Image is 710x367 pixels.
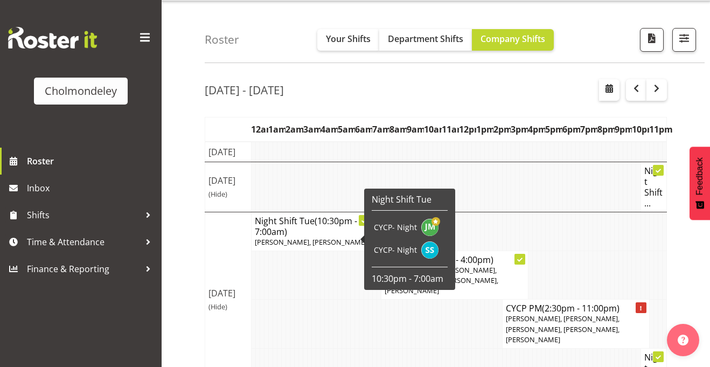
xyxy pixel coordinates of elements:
th: 11pm [649,117,666,142]
span: [PERSON_NAME], [PERSON_NAME] [255,237,367,247]
th: 8pm [597,117,615,142]
button: Department Shifts [379,29,472,51]
span: Inbox [27,180,156,196]
th: 5am [338,117,355,142]
th: 7pm [580,117,597,142]
span: Roster [27,153,156,169]
button: Feedback - Show survey [690,147,710,220]
th: 10am [424,117,441,142]
th: 8am [389,117,407,142]
span: (Hide) [208,302,227,311]
th: 9pm [615,117,632,142]
span: (7:30am - 4:00pm) [421,254,493,266]
td: CYCP- Night [372,239,419,261]
th: 11am [442,117,459,142]
img: jesse-marychurch10205.jpg [421,219,438,236]
th: 2am [286,117,303,142]
th: 12am [251,117,268,142]
th: 2pm [493,117,511,142]
span: Feedback [695,157,705,195]
h6: Night Shift Tue [372,194,448,205]
button: Select a specific date within the roster. [599,79,619,101]
td: CYCP- Night [372,216,419,239]
div: Cholmondeley [45,83,117,99]
th: 7am [372,117,389,142]
th: 3pm [511,117,528,142]
th: 12pm [459,117,476,142]
img: sue-simkiss10897.jpg [421,241,438,259]
th: 1am [268,117,286,142]
img: Rosterit website logo [8,27,97,49]
th: 1pm [476,117,493,142]
span: Department Shifts [388,33,463,45]
img: help-xxl-2.png [678,335,688,345]
p: 10:30pm - 7:00am [372,273,448,285]
th: 5pm [545,117,562,142]
h4: CYCP PM [506,303,646,314]
h4: Roster [205,33,239,46]
span: Company Shifts [481,33,545,45]
span: Your Shifts [326,33,371,45]
span: Finance & Reporting [27,261,140,277]
span: Shifts [27,207,140,223]
td: [DATE] [205,142,252,162]
th: 6pm [562,117,580,142]
th: 10pm [632,117,649,142]
th: 3am [303,117,321,142]
button: Download a PDF of the roster according to the set date range. [640,28,664,52]
span: [PERSON_NAME], [PERSON_NAME], [PERSON_NAME], [PERSON_NAME], [PERSON_NAME] [506,314,619,344]
h2: [DATE] - [DATE] [205,83,284,97]
span: (Hide) [208,189,227,199]
span: (2:30pm - 11:00pm) [542,302,619,314]
span: (10:30pm - 7:00am) [255,215,357,238]
button: Company Shifts [472,29,554,51]
h4: Night Shift ... [644,165,664,209]
span: Time & Attendance [27,234,140,250]
button: Your Shifts [317,29,379,51]
h4: Night Shift Tue [255,216,369,237]
th: 4pm [528,117,545,142]
th: 6am [355,117,372,142]
button: Filter Shifts [672,28,696,52]
th: 9am [407,117,424,142]
td: [DATE] [205,162,252,212]
th: 4am [321,117,338,142]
